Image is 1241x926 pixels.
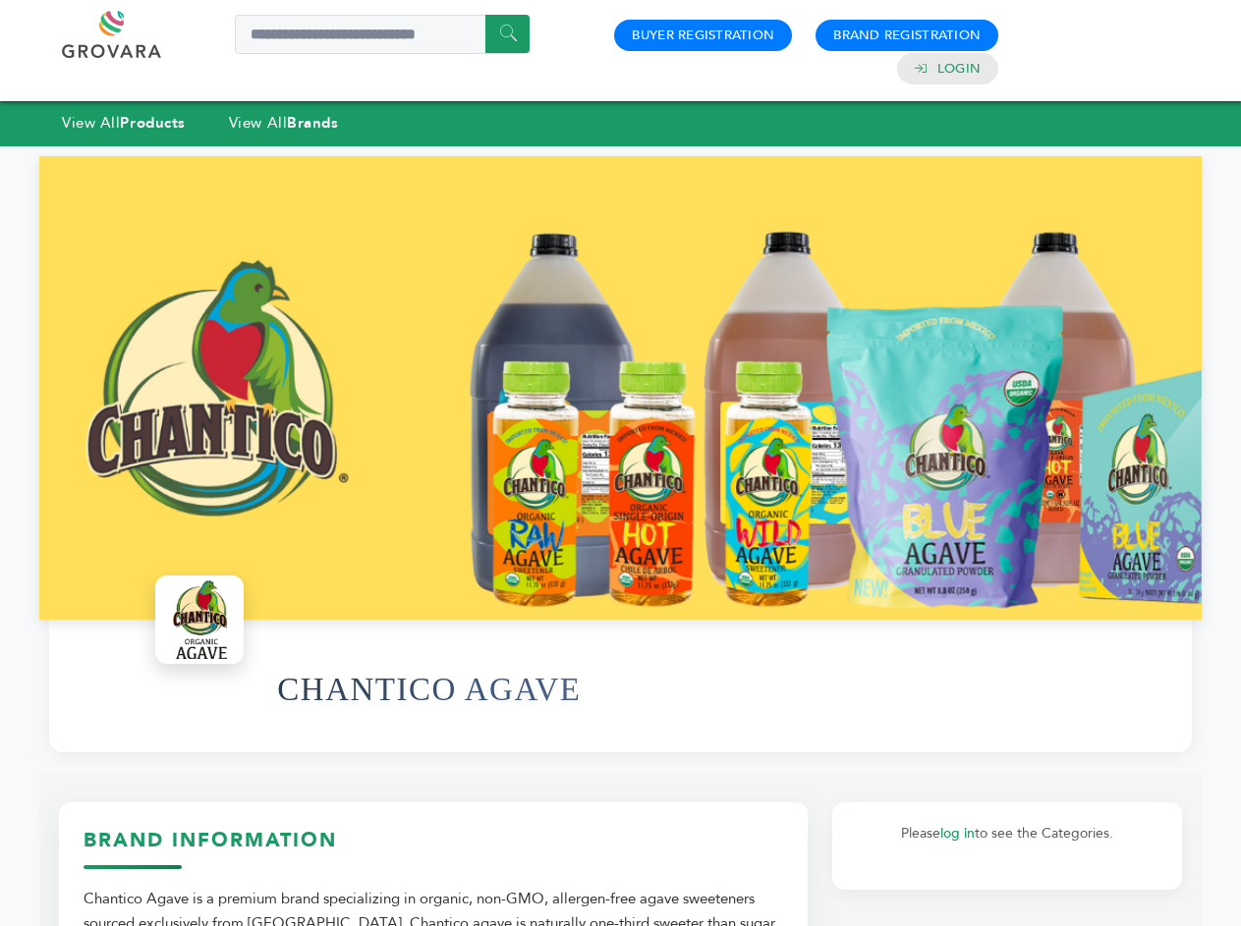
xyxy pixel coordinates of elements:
strong: Brands [287,113,338,133]
p: Please to see the Categories. [852,822,1162,845]
a: Login [937,60,981,78]
img: CHANTICO AGAVE Logo [160,580,239,659]
input: Search a product or brand... [235,15,530,54]
h1: CHANTICO AGAVE [277,641,581,737]
a: log in [940,824,975,843]
a: Buyer Registration [632,27,774,44]
h3: Brand Information [84,827,783,869]
a: View AllBrands [229,113,339,133]
a: View AllProducts [62,113,186,133]
a: Brand Registration [833,27,981,44]
strong: Products [120,113,185,133]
